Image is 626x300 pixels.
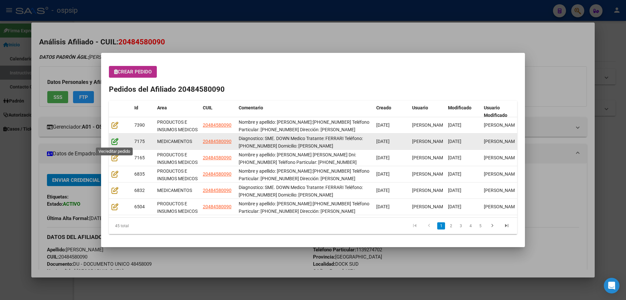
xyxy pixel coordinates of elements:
[239,119,369,147] span: Nombre y apellido: Muguruza Agustin Dni:48458009 Teléfono Particular: 1162861107 Dirección: Ricar...
[376,171,390,177] span: [DATE]
[500,222,513,229] a: go to last page
[203,139,231,144] span: 20484580090
[109,84,517,95] h2: Pedidos del Afiliado 20484580090
[484,139,519,144] span: [PERSON_NAME]
[476,222,484,229] a: 5
[412,204,447,209] span: [PERSON_NAME]
[376,188,390,193] span: [DATE]
[157,152,198,165] span: PRODUCTOS E INSUMOS MEDICOS
[134,105,138,110] span: Id
[604,278,619,293] div: Open Intercom Messenger
[448,188,461,193] span: [DATE]
[412,188,447,193] span: [PERSON_NAME]
[409,222,421,229] a: go to first page
[109,66,157,78] button: Crear Pedido
[481,101,517,122] datatable-header-cell: Usuario Modificado
[447,222,455,229] a: 2
[155,101,200,122] datatable-header-cell: Area
[410,101,445,122] datatable-header-cell: Usuario
[374,101,410,122] datatable-header-cell: Creado
[412,122,447,128] span: [PERSON_NAME]
[203,122,231,128] span: 20484580090
[448,171,461,177] span: [DATE]
[239,136,363,171] span: Diagnostico: SME. DOWN Medico Tratante: FERRARI Teléfono: 15-6286-1107 Domicilio: Ricardo Gutierr...
[239,105,263,110] span: Comentario
[134,139,145,144] span: 7175
[456,220,466,231] li: page 3
[376,105,391,110] span: Creado
[448,155,461,160] span: [DATE]
[376,155,390,160] span: [DATE]
[239,152,370,180] span: Nombre y apellido: Muguruza Agustin Roldan Dni: 48458009 Teléfono Particular: 1162861107 Direcció...
[448,139,461,144] span: [DATE]
[157,119,198,132] span: PRODUCTOS E INSUMOS MEDICOS
[203,105,213,110] span: CUIL
[134,171,145,177] span: 6835
[134,122,145,128] span: 7390
[134,155,145,160] span: 7165
[236,101,374,122] datatable-header-cell: Comentario
[134,204,145,209] span: 6504
[203,171,231,177] span: 20484580090
[466,220,475,231] li: page 4
[484,155,519,160] span: [PERSON_NAME]
[376,122,390,128] span: [DATE]
[446,220,456,231] li: page 2
[436,220,446,231] li: page 1
[134,188,145,193] span: 6832
[203,188,231,193] span: 20484580090
[157,168,198,181] span: PRODUCTOS E INSUMOS MEDICOS
[484,105,507,118] span: Usuario Modificado
[412,155,447,160] span: [PERSON_NAME]
[203,155,231,160] span: 20484580090
[239,168,369,196] span: Nombre y apellido: Muguruza Agustin Dni:48458009 Teléfono Particular: 1162861107 Dirección: Ricar...
[412,171,447,177] span: [PERSON_NAME]
[484,171,519,177] span: [PERSON_NAME]
[484,122,519,128] span: [PERSON_NAME]
[457,222,465,229] a: 3
[132,101,155,122] datatable-header-cell: Id
[376,204,390,209] span: [DATE]
[448,204,461,209] span: [DATE]
[484,204,519,209] span: [PERSON_NAME]
[412,105,428,110] span: Usuario
[157,188,192,193] span: MEDICAMENTOS
[412,139,447,144] span: [PERSON_NAME]
[423,222,435,229] a: go to previous page
[486,222,499,229] a: go to next page
[445,101,481,122] datatable-header-cell: Modificado
[203,204,231,209] span: 20484580090
[114,69,152,75] span: Crear Pedido
[109,218,189,234] div: 45 total
[467,222,474,229] a: 4
[239,185,363,220] span: Diagnostico: SME. DOWN Medico Tratante: FERRARI Teléfono: 15-6286-1107 Domicilio: Ricardo Gutierr...
[157,201,198,214] span: PRODUCTOS E INSUMOS MEDICOS
[475,220,485,231] li: page 5
[484,188,519,193] span: [PERSON_NAME]
[376,139,390,144] span: [DATE]
[448,122,461,128] span: [DATE]
[157,139,192,144] span: MEDICAMENTOS
[200,101,236,122] datatable-header-cell: CUIL
[239,201,369,229] span: Nombre y apellido: Muguruza Agustin Dni:48458009 Teléfono Particular: 1162861107 Dirección: Ricar...
[448,105,471,110] span: Modificado
[157,105,167,110] span: Area
[437,222,445,229] a: 1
